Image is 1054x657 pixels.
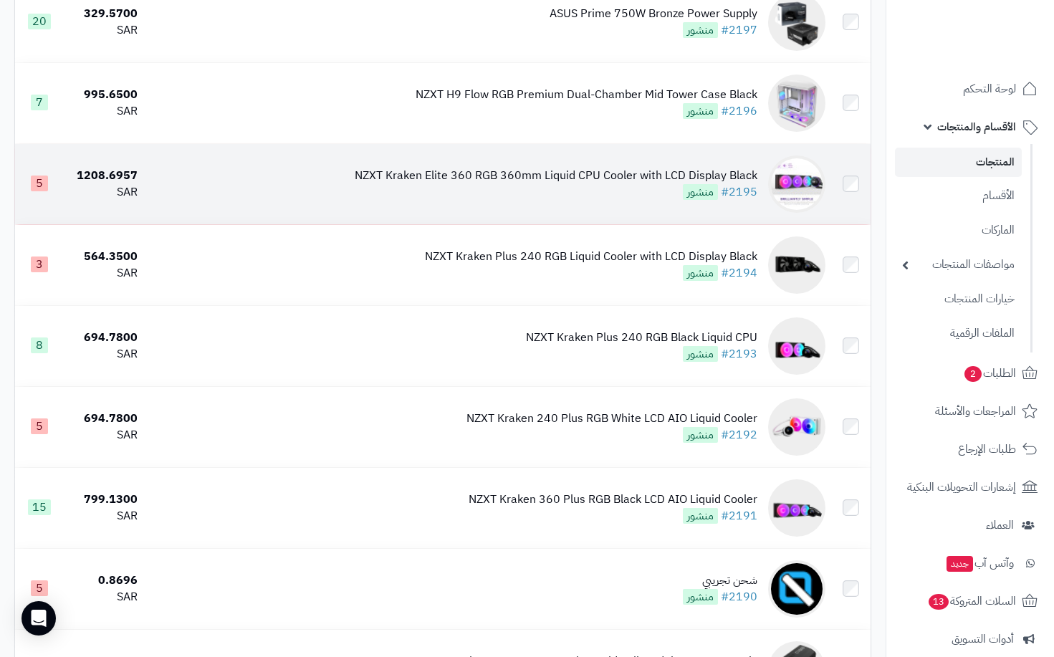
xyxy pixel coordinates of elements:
[683,265,718,281] span: منشور
[895,148,1022,177] a: المنتجات
[768,479,825,537] img: NZXT Kraken 360 Plus RGB Black LCD AIO Liquid Cooler
[895,470,1045,504] a: إشعارات التحويلات البنكية
[70,22,138,39] div: SAR
[466,411,757,427] div: NZXT Kraken 240 Plus RGB White LCD AIO Liquid Cooler
[70,103,138,120] div: SAR
[31,176,48,191] span: 5
[469,491,757,508] div: NZXT Kraken 360 Plus RGB Black LCD AIO Liquid Cooler
[70,572,138,589] div: 0.8696
[721,102,757,120] a: #2196
[947,556,973,572] span: جديد
[895,356,1045,390] a: الطلبات2
[721,345,757,363] a: #2193
[70,330,138,346] div: 694.7800
[28,499,51,515] span: 15
[895,622,1045,656] a: أدوات التسويق
[895,318,1022,349] a: الملفات الرقمية
[768,155,825,213] img: NZXT Kraken Elite 360 RGB 360mm Liquid CPU Cooler with LCD Display Black
[28,14,51,29] span: 20
[721,183,757,201] a: #2195
[768,398,825,456] img: NZXT Kraken 240 Plus RGB White LCD AIO Liquid Cooler
[683,22,718,38] span: منشور
[526,330,757,346] div: NZXT Kraken Plus 240 RGB Black Liquid CPU
[31,256,48,272] span: 3
[683,508,718,524] span: منشور
[70,6,138,22] div: 329.5700
[963,79,1016,99] span: لوحة التحكم
[721,507,757,524] a: #2191
[958,439,1016,459] span: طلبات الإرجاع
[31,418,48,434] span: 5
[721,426,757,443] a: #2192
[952,629,1014,649] span: أدوات التسويق
[721,21,757,39] a: #2197
[895,249,1022,280] a: مواصفات المنتجات
[907,477,1016,497] span: إشعارات التحويلات البنكية
[355,168,757,184] div: NZXT Kraken Elite 360 RGB 360mm Liquid CPU Cooler with LCD Display Black
[70,265,138,282] div: SAR
[895,215,1022,246] a: الماركات
[70,491,138,508] div: 799.1300
[721,264,757,282] a: #2194
[70,427,138,443] div: SAR
[70,184,138,201] div: SAR
[895,546,1045,580] a: وآتس آبجديد
[683,184,718,200] span: منشور
[683,589,718,605] span: منشور
[768,317,825,375] img: NZXT Kraken Plus 240 RGB Black Liquid CPU
[935,401,1016,421] span: المراجعات والأسئلة
[425,249,757,265] div: NZXT Kraken Plus 240 RGB Liquid Cooler with LCD Display Black
[895,432,1045,466] a: طلبات الإرجاع
[70,346,138,363] div: SAR
[416,87,757,103] div: NZXT H9 Flow RGB Premium Dual-Chamber Mid Tower Case Black
[895,181,1022,211] a: الأقسام
[927,591,1016,611] span: السلات المتروكة
[70,87,138,103] div: 995.6500
[70,589,138,605] div: SAR
[683,427,718,443] span: منشور
[550,6,757,22] div: ASUS Prime 750W Bronze Power Supply
[70,411,138,427] div: 694.7800
[768,236,825,294] img: NZXT Kraken Plus 240 RGB Liquid Cooler with LCD Display Black
[945,553,1014,573] span: وآتس آب
[929,594,949,610] span: 13
[721,588,757,605] a: #2190
[963,363,1016,383] span: الطلبات
[895,508,1045,542] a: العملاء
[683,572,757,589] div: شحن تجريبي
[683,103,718,119] span: منشور
[683,346,718,362] span: منشور
[70,508,138,524] div: SAR
[31,337,48,353] span: 8
[895,284,1022,315] a: خيارات المنتجات
[31,580,48,596] span: 5
[964,366,982,382] span: 2
[895,394,1045,428] a: المراجعات والأسئلة
[31,95,48,110] span: 7
[70,168,138,184] div: 1208.6957
[70,249,138,265] div: 564.3500
[21,601,56,636] div: Open Intercom Messenger
[937,117,1016,137] span: الأقسام والمنتجات
[895,72,1045,106] a: لوحة التحكم
[986,515,1014,535] span: العملاء
[768,560,825,618] img: شحن تجريبي
[895,584,1045,618] a: السلات المتروكة13
[768,75,825,132] img: NZXT H9 Flow RGB Premium Dual-Chamber Mid Tower Case Black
